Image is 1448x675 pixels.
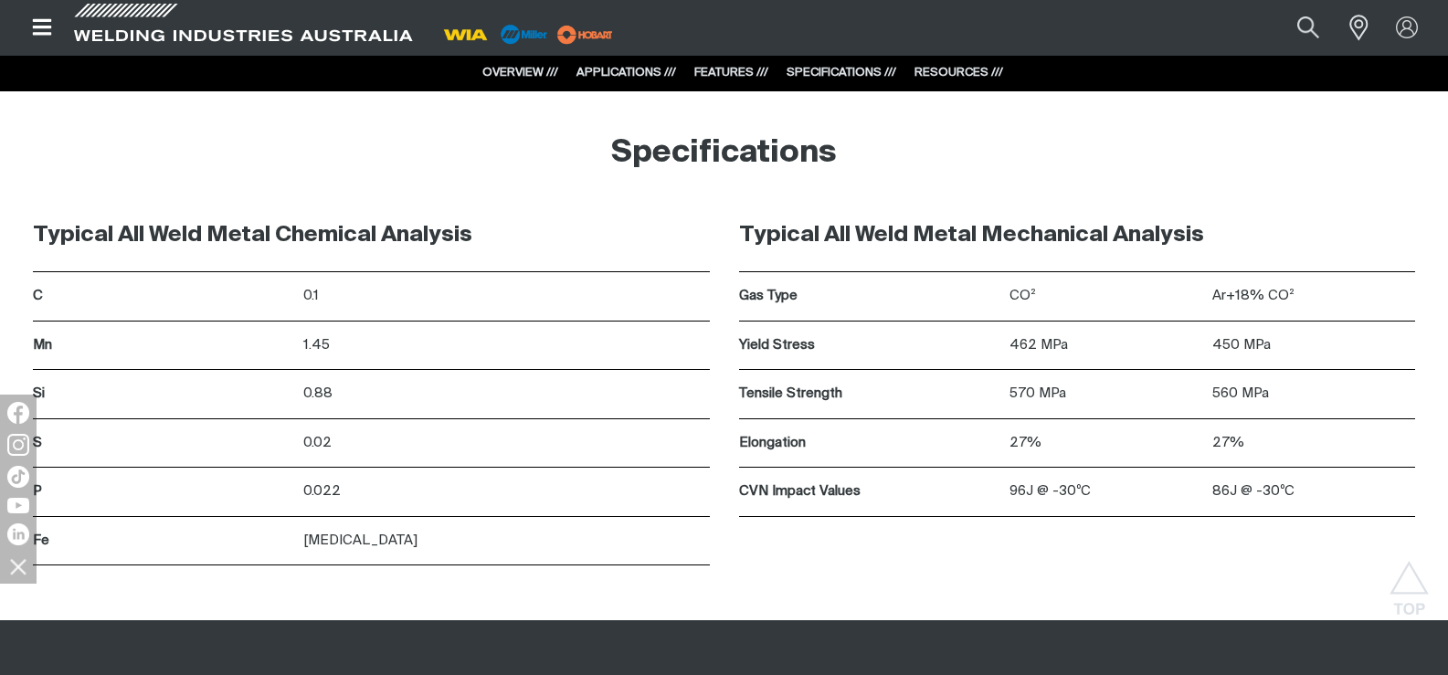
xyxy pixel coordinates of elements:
img: Facebook [7,402,29,424]
p: C [33,286,294,307]
img: miller [552,21,618,48]
a: APPLICATIONS /// [576,67,676,79]
button: Search products [1277,7,1339,48]
a: OVERVIEW /// [482,67,558,79]
p: 0.88 [303,384,709,405]
p: 570 MPa [1009,384,1212,405]
p: P [33,481,294,502]
p: 0.02 [303,433,709,454]
img: TikTok [7,466,29,488]
img: LinkedIn [7,523,29,545]
p: 86J @ -30ºC [1212,481,1415,502]
p: 27% [1009,433,1212,454]
a: miller [552,27,618,41]
img: YouTube [7,498,29,513]
p: 1.45 [303,335,709,356]
a: SPECIFICATIONS /// [787,67,896,79]
p: Ar+18% CO² [1212,286,1415,307]
p: 462 MPa [1009,335,1212,356]
h3: Typical All Weld Metal Chemical Analysis [33,221,710,249]
p: Mn [33,335,294,356]
p: 0.1 [303,286,709,307]
h3: Typical All Weld Metal Mechanical Analysis [739,221,1416,249]
p: 0.022 [303,481,709,502]
button: Scroll to top [1389,561,1430,602]
p: 560 MPa [1212,384,1415,405]
p: [MEDICAL_DATA] [303,531,709,552]
a: RESOURCES /// [914,67,1003,79]
a: FEATURES /// [694,67,768,79]
img: Instagram [7,434,29,456]
p: 27% [1212,433,1415,454]
input: Product name or item number... [1254,7,1339,48]
p: Yield Stress [739,335,1000,356]
p: 450 MPa [1212,335,1415,356]
img: hide socials [3,551,34,582]
p: Fe [33,531,294,552]
p: Elongation [739,433,1000,454]
p: Gas Type [739,286,1000,307]
p: CVN Impact Values [739,481,1000,502]
p: CO² [1009,286,1212,307]
p: S [33,433,294,454]
p: Si [33,384,294,405]
p: Tensile Strength [739,384,1000,405]
h2: Specifications [15,133,1433,174]
p: 96J @ -30ºC [1009,481,1212,502]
